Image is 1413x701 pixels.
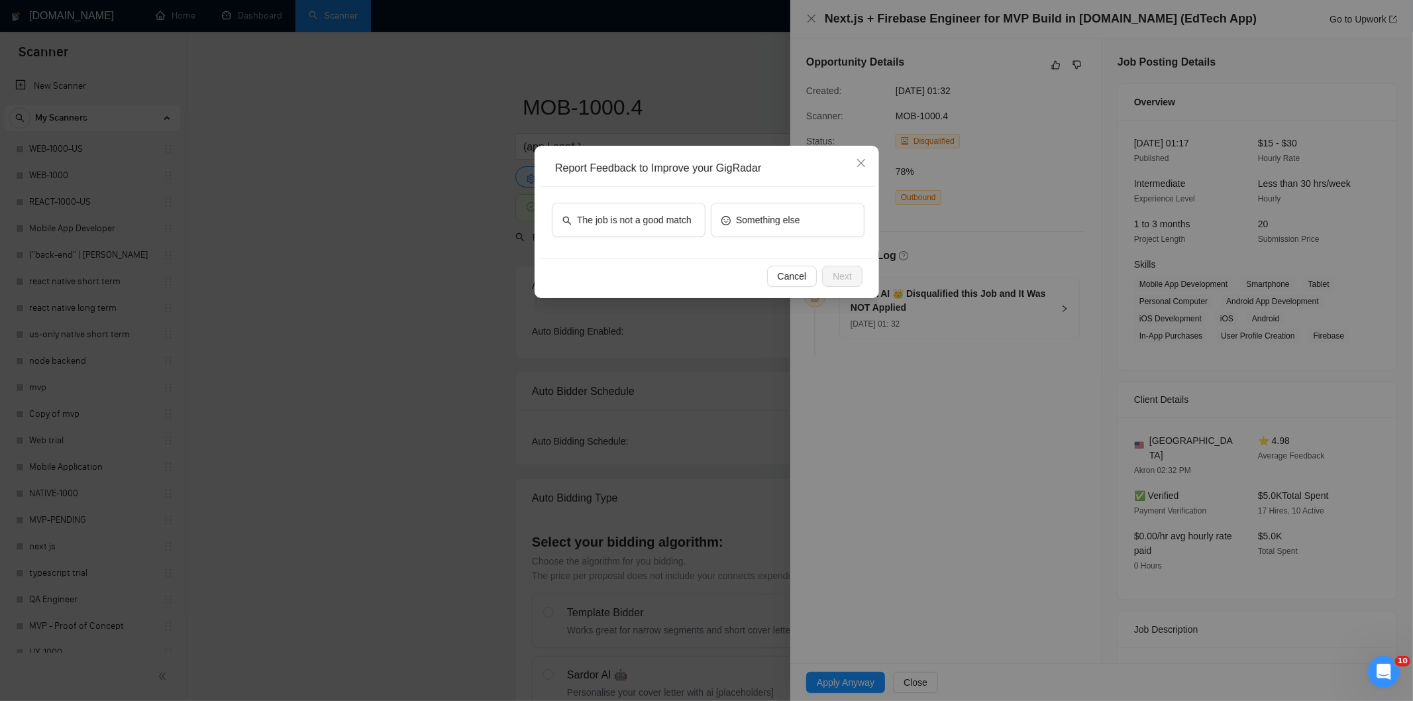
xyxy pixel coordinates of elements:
[766,266,817,287] button: Cancel
[577,213,692,227] span: The job is not a good match
[856,158,866,168] span: close
[843,146,879,182] button: Close
[711,203,864,237] button: smileSomething else
[562,215,572,225] span: search
[1368,656,1400,688] iframe: Intercom live chat
[777,269,806,284] span: Cancel
[555,161,868,176] div: Report Feedback to Improve your GigRadar
[721,215,731,225] span: smile
[1395,656,1410,667] span: 10
[552,203,706,237] button: searchThe job is not a good match
[822,266,863,287] button: Next
[736,213,800,227] span: Something else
